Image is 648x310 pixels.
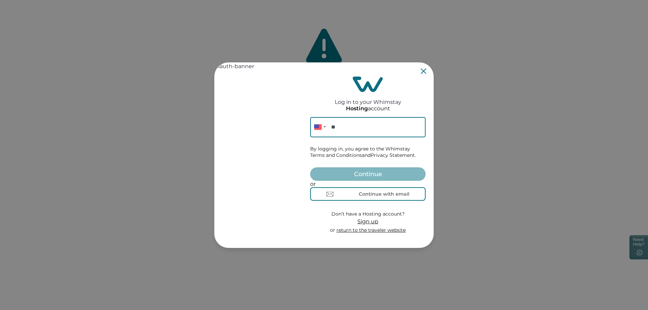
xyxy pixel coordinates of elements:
[330,211,406,218] p: Don’t have a Hosting account?
[310,117,328,137] div: United States: + 1
[371,152,416,158] a: Privacy Statement.
[310,181,426,188] p: or
[310,152,362,158] a: Terms and Conditions
[310,146,426,159] p: By logging in, you agree to the Whimstay and
[353,77,383,92] img: login-logo
[310,187,426,201] button: Continue with email
[214,62,302,248] img: auth-banner
[346,105,368,112] p: Hosting
[346,105,390,112] p: account
[357,218,378,225] span: Sign up
[359,191,409,197] div: Continue with email
[335,92,401,105] h2: Log in to your Whimstay
[330,227,406,234] p: or
[421,68,426,74] button: Close
[310,167,426,181] button: Continue
[336,227,406,233] a: return to the traveler website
